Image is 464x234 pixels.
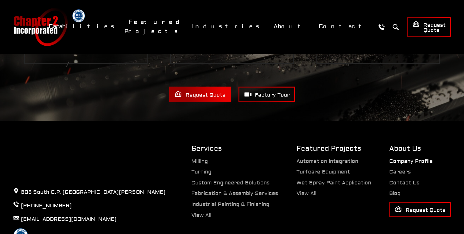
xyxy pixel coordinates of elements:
[296,158,358,164] a: Automation Integration
[191,180,270,186] a: Custom Engineered Solutions
[296,180,371,186] a: Wet Spray Paint Application
[412,21,446,34] span: Request Quote
[389,169,411,175] a: Careers
[238,87,295,102] a: Factory Tour
[191,158,208,164] a: Milling
[124,15,185,38] a: Featured Projects
[389,180,420,186] a: Contact Us
[13,188,166,196] p: 305 South C.P. [GEOGRAPHIC_DATA][PERSON_NAME]
[395,206,446,214] span: Request Quote
[13,8,68,46] a: Chapter 2 Incorporated
[191,212,211,219] a: View All
[191,190,278,197] a: Fabrication & Assembly Services
[296,190,316,197] a: View All
[169,87,231,102] a: Request Quote
[269,20,311,33] a: About
[375,21,387,33] a: Call Us
[175,90,226,98] span: Request Quote
[244,90,290,98] span: Factory Tour
[296,169,350,175] a: Turfcare Equipment
[407,17,451,37] a: Request Quote
[314,20,372,33] a: Contact
[296,144,371,153] h2: Featured Projects
[21,216,117,222] a: [EMAIL_ADDRESS][DOMAIN_NAME]
[191,201,269,208] a: Industrial Painting & Finishing
[389,190,401,197] a: Blog
[389,144,451,153] h2: About Us
[21,202,72,209] a: [PHONE_NUMBER]
[188,20,266,33] a: Industries
[191,169,211,175] a: Turning
[44,20,121,33] a: Capabilities
[191,144,278,153] h2: Services
[389,158,433,164] a: Company Profile
[390,21,401,33] button: Search
[389,202,451,217] a: Request Quote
